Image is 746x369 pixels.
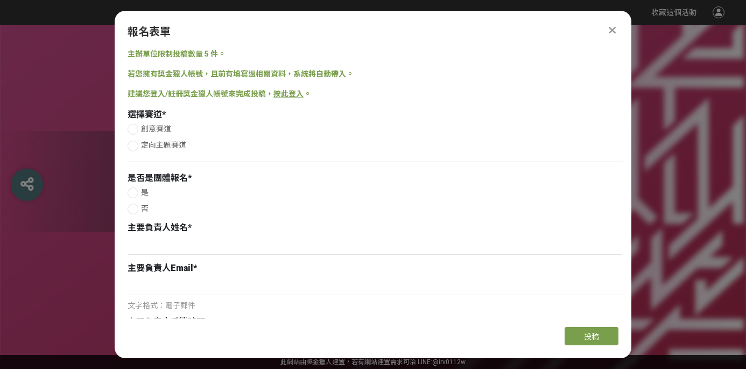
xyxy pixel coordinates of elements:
span: 是 [141,188,149,197]
span: 報名表單 [128,25,171,38]
span: 文字格式：電子郵件 [128,301,195,310]
span: 否 [141,204,149,213]
a: @irv0112w [432,358,466,366]
a: 此網站由獎金獵人建置，若有網站建置需求 [280,358,403,366]
span: 創意賽道 [141,124,171,133]
span: 投稿 [584,332,599,341]
span: 。 [304,89,311,98]
span: 主辦單位限制投稿數量 5 件。 [128,50,226,58]
a: 按此登入 [273,89,304,98]
span: 可洽 LINE: [280,358,466,366]
button: 投稿 [565,327,618,345]
span: 主要負責人Email [128,263,193,273]
span: 建議您登入/註冊獎金獵人帳號來完成投稿， [128,89,273,98]
span: 選擇賽道 [128,109,162,120]
span: 若您擁有獎金獵人帳號，且前有填寫過相關資料，系統將自動帶入。 [128,69,354,78]
span: 收藏這個活動 [651,8,696,17]
span: 是否是團體報名 [128,173,188,183]
span: 主要負責人姓名 [128,222,188,233]
span: 主要負責人手機號碼 [128,317,205,327]
span: 定向主題賽道 [141,141,186,149]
